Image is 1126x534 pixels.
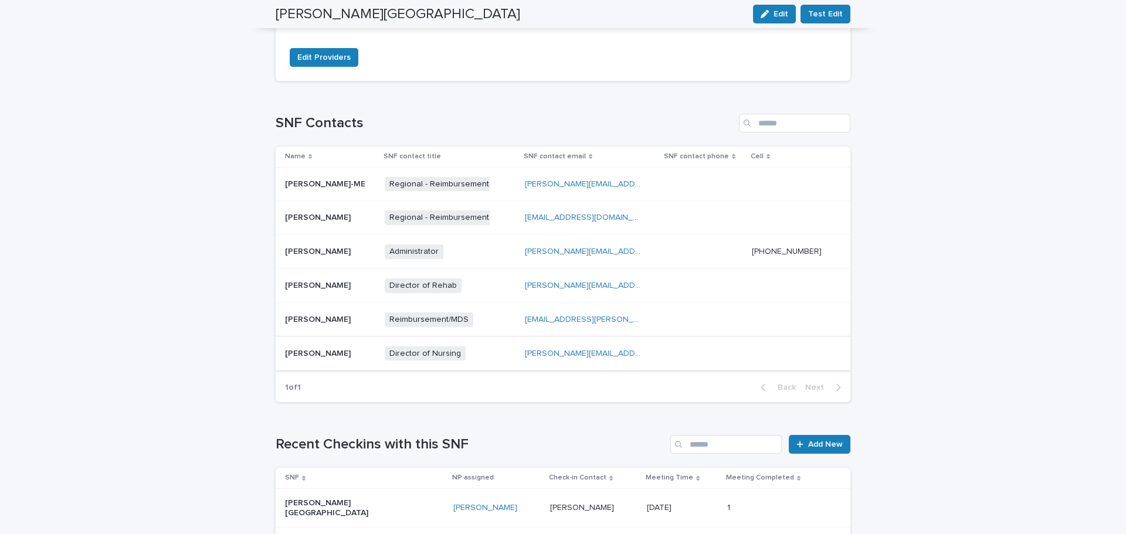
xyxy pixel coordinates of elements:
p: SNF contact title [384,150,441,163]
h1: SNF Contacts [276,115,734,132]
p: [PERSON_NAME]-ME [285,177,368,189]
span: Test Edit [808,8,843,20]
span: Edit [774,10,788,18]
a: [PERSON_NAME][EMAIL_ADDRESS][DOMAIN_NAME] [525,247,721,256]
p: [PERSON_NAME] [285,312,353,325]
a: [PERSON_NAME][EMAIL_ADDRESS][DOMAIN_NAME] [525,180,721,188]
p: 1 [727,501,732,513]
button: Test Edit [801,5,850,23]
span: Add New [808,440,843,448]
a: [PHONE_NUMBER] [752,247,822,256]
p: Meeting Completed [726,471,794,484]
h2: [PERSON_NAME][GEOGRAPHIC_DATA] [276,6,520,23]
p: [PERSON_NAME] [285,278,353,291]
button: Edit [753,5,796,23]
p: [PERSON_NAME][GEOGRAPHIC_DATA] [285,498,402,518]
p: [PERSON_NAME] [285,244,353,257]
span: Regional - Reimbursement [385,210,494,225]
span: Next [805,383,831,392]
a: [EMAIL_ADDRESS][DOMAIN_NAME] [525,213,657,222]
p: [PERSON_NAME] [550,501,616,513]
p: Name [285,150,306,163]
p: NP assigned [452,471,494,484]
button: Edit Providers [290,48,358,67]
input: Search [670,435,782,454]
span: Reimbursement/MDS [385,312,473,327]
p: SNF [285,471,299,484]
p: SNF contact phone [664,150,729,163]
tr: [PERSON_NAME][PERSON_NAME] Director of Nursing[PERSON_NAME][EMAIL_ADDRESS][PERSON_NAME][DOMAIN_NAME] [276,336,850,370]
span: Director of Nursing [385,346,466,361]
p: Check-in Contact [549,471,606,484]
tr: [PERSON_NAME][PERSON_NAME] Regional - Reimbursement[EMAIL_ADDRESS][DOMAIN_NAME] [276,201,850,235]
a: [PERSON_NAME] [453,503,517,513]
a: [PERSON_NAME][EMAIL_ADDRESS][PERSON_NAME][DOMAIN_NAME] [525,349,785,358]
span: Regional - Reimbursement [385,177,494,192]
tr: [PERSON_NAME][PERSON_NAME] Reimbursement/MDS[EMAIL_ADDRESS][PERSON_NAME][DOMAIN_NAME] [276,302,850,336]
span: Director of Rehab [385,278,462,293]
p: Meeting Time [646,471,693,484]
p: [DATE] [647,501,674,513]
span: Edit Providers [297,52,351,63]
span: Back [771,383,796,392]
tr: [PERSON_NAME][GEOGRAPHIC_DATA][PERSON_NAME] [PERSON_NAME][PERSON_NAME] [DATE][DATE] 11 [276,488,850,528]
span: Administrator [385,244,443,259]
p: [PERSON_NAME] [285,210,353,223]
a: [EMAIL_ADDRESS][PERSON_NAME][DOMAIN_NAME] [525,315,721,324]
tr: [PERSON_NAME][PERSON_NAME] Director of Rehab[PERSON_NAME][EMAIL_ADDRESS][DOMAIN_NAME] [276,268,850,302]
h1: Recent Checkins with this SNF [276,436,666,453]
p: Cell [751,150,764,163]
a: [PERSON_NAME][EMAIL_ADDRESS][DOMAIN_NAME] [525,281,721,290]
a: Add New [789,435,850,454]
input: Search [739,114,850,132]
p: SNF contact email [524,150,586,163]
tr: [PERSON_NAME][PERSON_NAME] Administrator[PERSON_NAME][EMAIL_ADDRESS][DOMAIN_NAME] [PHONE_NUMBER] [276,235,850,269]
button: Back [751,382,801,393]
tr: [PERSON_NAME]-ME[PERSON_NAME]-ME Regional - Reimbursement[PERSON_NAME][EMAIL_ADDRESS][DOMAIN_NAME] [276,167,850,201]
button: Next [801,382,850,393]
p: 1 of 1 [276,373,310,402]
p: [PERSON_NAME] [285,346,353,359]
